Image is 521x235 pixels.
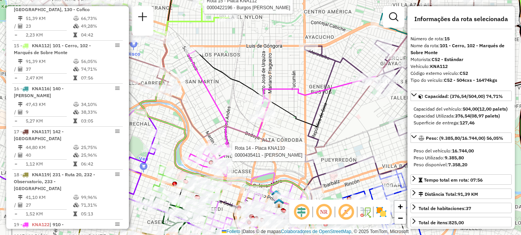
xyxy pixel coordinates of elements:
[414,161,509,168] div: Peso disponível:
[73,119,77,123] i: Tempo total em rota
[32,43,49,48] span: KNA112
[430,63,448,69] strong: KNA112
[470,113,500,119] strong: (08,97 palets)
[32,172,49,177] span: KNA119
[73,24,79,28] i: % de utilização da cubagem
[14,160,18,168] td: =
[14,151,18,159] td: /
[14,201,18,209] td: /
[414,113,500,119] font: Capacidad Utilizada:
[73,153,79,157] i: % de utilização da cubagem
[411,43,505,55] strong: 101 - Cerro, 102 - Marqués de Sobre Monte
[73,162,77,166] i: Tempo total em rota
[14,22,18,30] td: /
[73,212,77,216] i: Tempo total em rota
[419,219,464,226] div: Total de itens:
[14,222,22,227] font: 19 -
[14,210,18,218] td: =
[14,43,22,48] font: 15 -
[25,31,73,39] td: 2,23 KM
[81,31,119,39] td: 04:42
[73,203,79,207] i: % de utilização da cubagem
[25,74,73,82] td: 2,47 KM
[14,31,18,39] td: =
[14,172,95,191] span: | 231 - Ruta 20, 232 - Observatorio, 233 - [GEOGRAPHIC_DATA]
[14,108,18,116] td: /
[25,160,73,168] td: 1,12 KM
[18,203,23,207] i: Total de Atividades
[18,195,23,200] i: Distância Total
[32,86,49,91] span: KNA116
[411,56,463,62] font: Motorista:
[411,91,512,101] a: Capacidad: (376,54/504,00) 74,71%
[81,66,97,72] font: 74,71%
[73,33,77,37] i: Tempo total em rota
[14,43,91,55] span: | 101 - Cerro, 102 - Marqués de Sobre Monte
[73,110,79,114] i: % de utilização da cubagem
[14,74,18,82] td: =
[411,15,512,23] h4: Informações da rota selecionada
[73,16,79,21] i: % de utilização do peso
[18,110,23,114] i: Total de Atividades
[426,135,503,141] span: Peso: (9.385,80/16.744,00) 56,05%
[411,217,512,227] a: Total de itens:825,00
[455,113,470,119] strong: 376,54
[73,195,79,200] i: % de utilização do peso
[411,189,512,199] a: Distância Total:91,39 KM
[375,206,387,218] img: Exibir/Ocultar setores
[411,70,512,77] div: Código externo veículo:
[115,86,120,91] em: Opções
[14,86,64,98] span: | 140 - [PERSON_NAME]
[411,174,512,185] a: Tempo total em rota: 07:56
[14,86,22,91] font: 16 -
[242,229,243,234] span: |
[81,202,97,208] font: 71,31%
[81,194,119,201] td: 99,96%
[398,213,403,223] span: −
[18,59,23,64] i: Distância Total
[81,152,97,158] font: 25,96%
[444,77,497,83] strong: C52 - 504cxs - 16474kgs
[414,119,509,126] div: Superficie de entrega:
[359,206,371,218] img: Fluxo de ruas
[14,117,18,125] td: =
[25,58,73,65] td: 91,39 KM
[18,67,23,71] i: Total de Atividades
[73,67,79,71] i: % de utilização da cubagem
[337,203,355,221] span: Exibir rótulo
[14,172,22,177] font: 18 -
[81,109,97,115] font: 38,33%
[292,203,311,221] span: Ocultar deslocamento
[463,106,478,112] strong: 504,00
[460,120,475,126] strong: 127,46
[135,9,150,26] a: Nova sessão e pesquisa
[81,117,119,125] td: 03:05
[25,15,73,22] td: 51,39 KM
[449,220,464,225] strong: 825,00
[425,93,503,99] span: Capacidad: (376,54/504,00) 74,71%
[220,228,411,235] div: Datos © de mapas , © 2025 TomTom, Microsoft
[281,229,351,234] a: Colaboradores de OpenStreetMap
[25,101,73,108] td: 47,43 KM
[411,132,512,143] a: Peso: (9.385,80/16.744,00) 56,05%
[25,201,73,209] td: 27
[25,194,73,201] td: 41,10 KM
[274,198,284,208] img: UDC - Córdoba
[25,108,73,116] td: 9
[14,65,18,73] td: /
[419,205,471,211] span: Total de habitaciones:
[32,222,49,227] span: KNA122
[18,102,23,107] i: Distância Total
[73,145,79,150] i: % de utilização do peso
[81,101,119,108] td: 34,10%
[478,106,508,112] strong: (12,00 palets)
[25,210,73,218] td: 1,52 KM
[81,74,119,82] td: 07:56
[81,58,119,65] td: 56,05%
[81,144,119,151] td: 25,75%
[18,16,23,21] i: Distância Total
[73,76,77,80] i: Tempo total em rota
[81,15,119,22] td: 66,73%
[32,129,49,134] span: KNA117
[14,129,22,134] font: 17 -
